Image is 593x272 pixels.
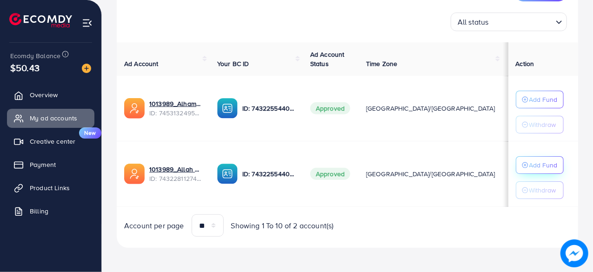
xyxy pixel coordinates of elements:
[366,169,495,179] span: [GEOGRAPHIC_DATA]/[GEOGRAPHIC_DATA]
[366,59,397,68] span: Time Zone
[30,113,77,123] span: My ad accounts
[149,99,202,118] div: <span class='underline'>1013989_Alhamdulillah_1735317642286</span></br>7453132495568388113
[7,132,94,151] a: Creative centerNew
[516,116,564,133] button: Withdraw
[529,159,558,171] p: Add Fund
[217,164,238,184] img: ic-ba-acc.ded83a64.svg
[124,59,159,68] span: Ad Account
[149,174,202,183] span: ID: 7432281127437680641
[82,18,93,28] img: menu
[231,220,334,231] span: Showing 1 To 10 of 2 account(s)
[82,64,91,73] img: image
[10,51,60,60] span: Ecomdy Balance
[10,61,40,74] span: $50.43
[79,127,101,139] span: New
[529,94,558,105] p: Add Fund
[7,109,94,127] a: My ad accounts
[30,206,48,216] span: Billing
[149,165,202,174] a: 1013989_Allah Hu Akbar_1730462806681
[529,185,556,196] p: Withdraw
[456,15,491,29] span: All status
[516,156,564,174] button: Add Fund
[366,104,495,113] span: [GEOGRAPHIC_DATA]/[GEOGRAPHIC_DATA]
[30,90,58,100] span: Overview
[30,183,70,192] span: Product Links
[149,108,202,118] span: ID: 7453132495568388113
[124,98,145,119] img: ic-ads-acc.e4c84228.svg
[9,13,72,27] img: logo
[7,202,94,220] a: Billing
[451,13,567,31] div: Search for option
[516,181,564,199] button: Withdraw
[516,91,564,108] button: Add Fund
[7,86,94,104] a: Overview
[217,98,238,119] img: ic-ba-acc.ded83a64.svg
[310,168,350,180] span: Approved
[529,119,556,130] p: Withdraw
[7,179,94,197] a: Product Links
[492,13,552,29] input: Search for option
[310,50,345,68] span: Ad Account Status
[30,137,75,146] span: Creative center
[242,168,295,179] p: ID: 7432255440681041937
[124,164,145,184] img: ic-ads-acc.e4c84228.svg
[149,99,202,108] a: 1013989_Alhamdulillah_1735317642286
[217,59,249,68] span: Your BC ID
[310,102,350,114] span: Approved
[149,165,202,184] div: <span class='underline'>1013989_Allah Hu Akbar_1730462806681</span></br>7432281127437680641
[560,239,588,267] img: image
[124,220,184,231] span: Account per page
[242,103,295,114] p: ID: 7432255440681041937
[30,160,56,169] span: Payment
[516,59,534,68] span: Action
[7,155,94,174] a: Payment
